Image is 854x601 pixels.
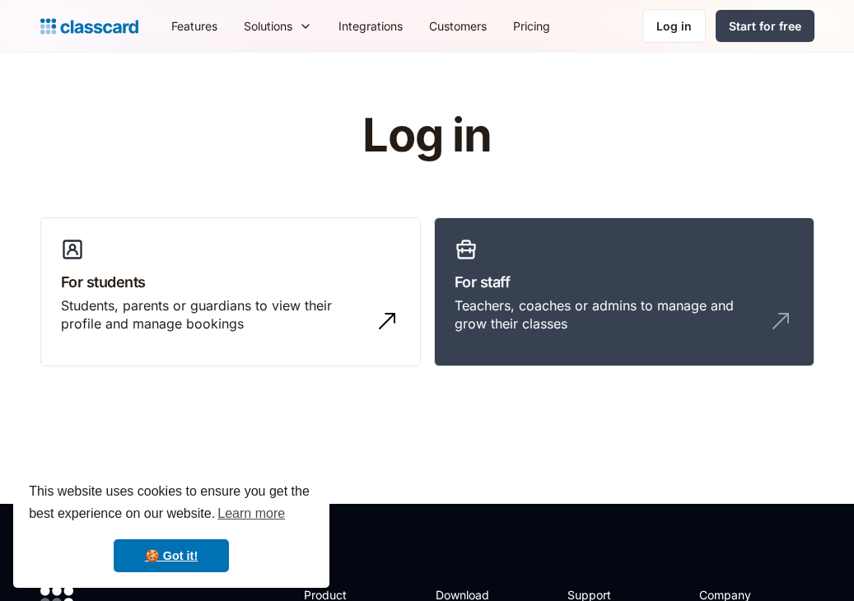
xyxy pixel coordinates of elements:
[500,7,563,44] a: Pricing
[231,7,325,44] div: Solutions
[29,482,314,526] span: This website uses cookies to ensure you get the best experience on our website.
[13,466,329,588] div: cookieconsent
[642,9,706,43] a: Log in
[325,7,416,44] a: Integrations
[166,110,688,161] h1: Log in
[40,15,138,38] a: home
[416,7,500,44] a: Customers
[61,271,400,293] h3: For students
[455,296,761,333] div: Teachers, coaches or admins to manage and grow their classes
[61,296,367,333] div: Students, parents or guardians to view their profile and manage bookings
[729,17,801,35] div: Start for free
[656,17,692,35] div: Log in
[716,10,814,42] a: Start for free
[114,539,229,572] a: dismiss cookie message
[434,217,814,367] a: For staffTeachers, coaches or admins to manage and grow their classes
[455,271,794,293] h3: For staff
[244,17,292,35] div: Solutions
[215,501,287,526] a: learn more about cookies
[40,217,421,367] a: For studentsStudents, parents or guardians to view their profile and manage bookings
[158,7,231,44] a: Features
